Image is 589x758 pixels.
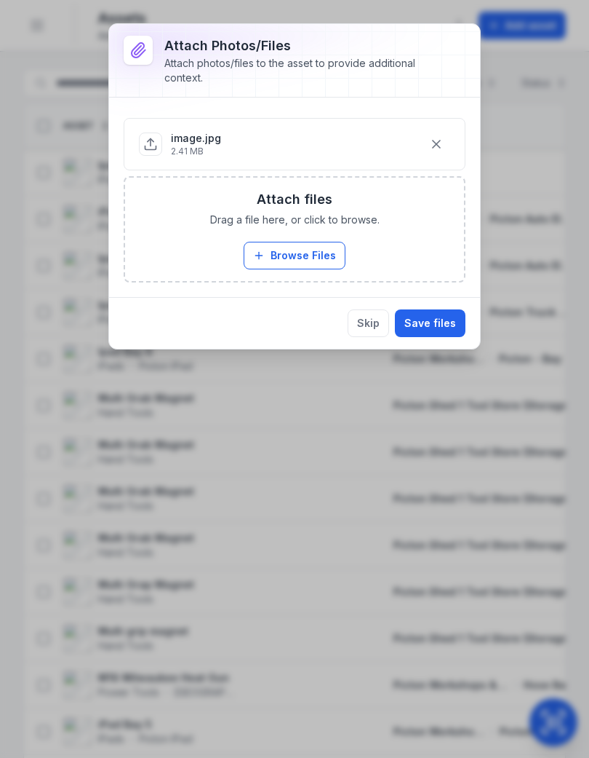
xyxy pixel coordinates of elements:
div: Attach photos/files to the asset to provide additional context. [164,56,442,85]
p: image.jpg [171,131,221,146]
button: Save files [395,309,465,337]
button: Browse Files [244,242,345,269]
button: Skip [348,309,389,337]
h3: Attach photos/files [164,36,442,56]
span: Drag a file here, or click to browse. [210,213,380,227]
h3: Attach files [257,189,332,210]
p: 2.41 MB [171,146,221,157]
